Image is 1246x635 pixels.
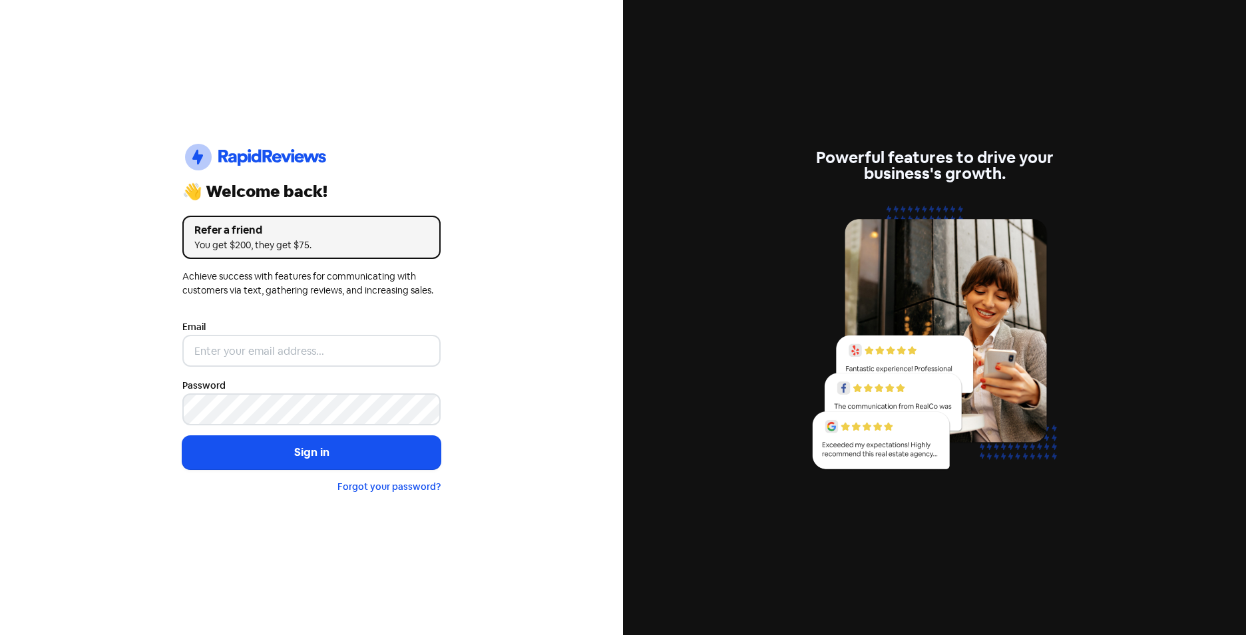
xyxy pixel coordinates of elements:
[194,238,429,252] div: You get $200, they get $75.
[182,335,441,367] input: Enter your email address...
[182,379,226,393] label: Password
[182,320,206,334] label: Email
[337,481,441,493] a: Forgot your password?
[182,436,441,469] button: Sign in
[182,184,441,200] div: 👋 Welcome back!
[194,222,429,238] div: Refer a friend
[805,150,1064,182] div: Powerful features to drive your business's growth.
[182,270,441,298] div: Achieve success with features for communicating with customers via text, gathering reviews, and i...
[805,198,1064,485] img: reviews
